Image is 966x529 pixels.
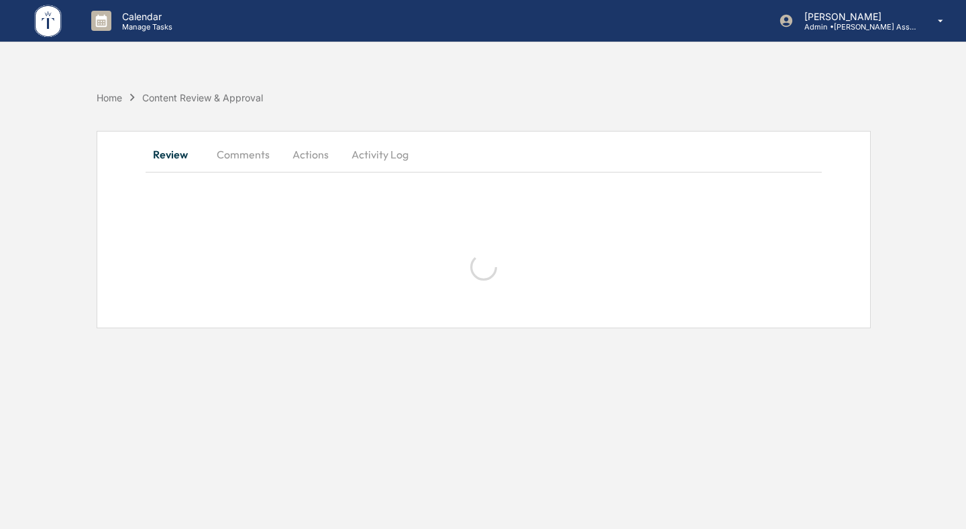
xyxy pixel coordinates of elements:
div: Home [97,92,122,103]
button: Actions [280,138,341,171]
div: Content Review & Approval [142,92,263,103]
img: logo [32,3,64,40]
button: Comments [206,138,280,171]
button: Review [146,138,206,171]
button: Activity Log [341,138,419,171]
div: secondary tabs example [146,138,822,171]
p: Manage Tasks [111,22,179,32]
p: [PERSON_NAME] [794,11,918,22]
p: Admin • [PERSON_NAME] Asset Management LLC [794,22,918,32]
p: Calendar [111,11,179,22]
